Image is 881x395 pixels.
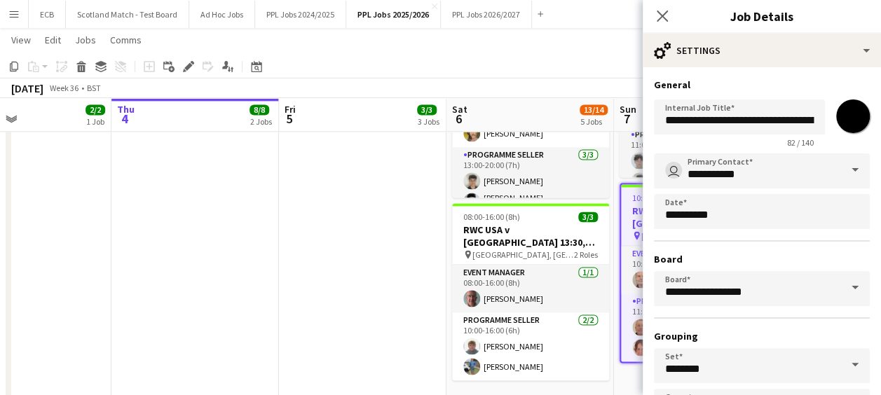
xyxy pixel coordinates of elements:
[66,1,189,28] button: Scotland Match - Test Board
[189,1,255,28] button: Ad Hoc Jobs
[104,31,147,49] a: Comms
[285,103,296,116] span: Fri
[117,103,135,116] span: Thu
[632,193,705,203] span: 10:00-17:30 (7h30m)
[620,103,636,116] span: Sun
[620,183,777,363] app-job-card: 10:00-17:30 (7h30m)3/3RWC Double Header [GEOGRAPHIC_DATA] v [GEOGRAPHIC_DATA] 14:00 & France v [G...
[452,203,609,380] app-job-card: 08:00-16:00 (8h)3/3RWC USA v [GEOGRAPHIC_DATA] 13:30, [GEOGRAPHIC_DATA] [GEOGRAPHIC_DATA], [GEOGR...
[452,103,467,116] span: Sat
[617,111,636,127] span: 7
[643,7,881,25] h3: Job Details
[11,81,43,95] div: [DATE]
[574,249,598,260] span: 2 Roles
[75,34,96,46] span: Jobs
[46,83,81,93] span: Week 36
[250,104,269,115] span: 8/8
[643,34,881,67] div: Settings
[417,104,437,115] span: 3/3
[654,78,870,91] h3: General
[6,31,36,49] a: View
[86,104,105,115] span: 2/2
[621,293,775,361] app-card-role: Programme Seller2/211:00-17:30 (6h30m)[PERSON_NAME][PERSON_NAME]
[45,34,61,46] span: Edit
[87,83,101,93] div: BST
[86,116,104,127] div: 1 Job
[776,137,825,148] span: 82 / 140
[580,104,608,115] span: 13/14
[69,31,102,49] a: Jobs
[452,223,609,249] h3: RWC USA v [GEOGRAPHIC_DATA] 13:30, [GEOGRAPHIC_DATA]
[282,111,296,127] span: 5
[452,147,609,240] app-card-role: Programme Seller3/313:00-20:00 (7h)[PERSON_NAME][PERSON_NAME] [PERSON_NAME]
[580,116,607,127] div: 5 Jobs
[39,31,67,49] a: Edit
[418,116,439,127] div: 3 Jobs
[250,116,272,127] div: 2 Jobs
[641,230,740,241] span: [GEOGRAPHIC_DATA], [GEOGRAPHIC_DATA]
[452,312,609,380] app-card-role: Programme Seller2/210:00-16:00 (6h)[PERSON_NAME][PERSON_NAME]
[578,212,598,222] span: 3/3
[11,34,31,46] span: View
[463,212,520,222] span: 08:00-16:00 (8h)
[472,249,574,260] span: [GEOGRAPHIC_DATA], [GEOGRAPHIC_DATA]
[621,205,775,230] h3: RWC Double Header [GEOGRAPHIC_DATA] v [GEOGRAPHIC_DATA] 14:00 & France v [GEOGRAPHIC_DATA] 16:45,...
[620,127,777,219] app-card-role: Programme Seller3/311:00-18:00 (7h)[PERSON_NAME][PERSON_NAME]
[654,253,870,265] h3: Board
[452,265,609,312] app-card-role: Event Manager1/108:00-16:00 (8h)[PERSON_NAME]
[115,111,135,127] span: 4
[110,34,142,46] span: Comms
[29,1,66,28] button: ECB
[346,1,441,28] button: PPL Jobs 2025/2026
[441,1,532,28] button: PPL Jobs 2026/2027
[255,1,346,28] button: PPL Jobs 2024/2025
[450,111,467,127] span: 6
[621,246,775,293] app-card-role: Event Manager1/110:00-17:30 (7h30m)[PERSON_NAME]
[654,330,870,342] h3: Grouping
